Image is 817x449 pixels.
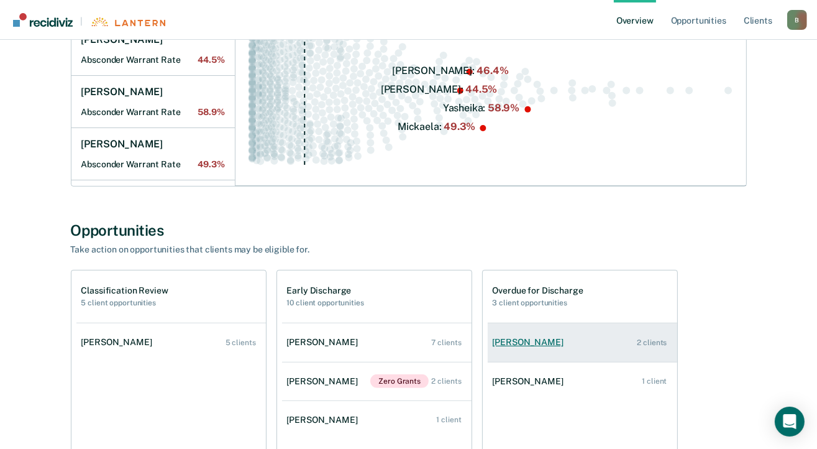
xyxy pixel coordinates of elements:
a: [PERSON_NAME]Absconder Warrant Rate49.3% [71,128,235,180]
div: Take action on opportunities that clients may be eligible for. [71,244,506,255]
span: Zero Grants [370,374,429,388]
h2: Absconder Warrant Rate [81,55,225,65]
div: [PERSON_NAME] [287,376,363,387]
img: Recidiviz [13,13,73,27]
div: [PERSON_NAME] [81,337,157,348]
div: Open Intercom Messenger [775,407,805,437]
div: 1 client [436,415,461,424]
div: Opportunities [71,221,747,239]
span: 58.9% [198,107,224,118]
h2: Absconder Warrant Rate [81,107,225,118]
a: [PERSON_NAME]Zero Grants 2 clients [282,362,472,400]
span: 44.5% [198,55,224,65]
h1: [PERSON_NAME] [81,86,163,98]
a: [PERSON_NAME] 2 clients [488,325,677,360]
div: 5 clients [226,338,256,347]
div: [PERSON_NAME] [493,376,568,387]
div: [PERSON_NAME] [493,337,568,348]
a: [PERSON_NAME]Absconder Warrant Rate44.5% [71,24,235,76]
h2: Absconder Warrant Rate [81,159,225,170]
div: 2 clients [637,338,667,347]
a: [PERSON_NAME] 5 clients [76,325,266,360]
a: [PERSON_NAME] 7 clients [282,325,472,360]
a: [PERSON_NAME] 1 client [488,364,677,399]
h2: 3 client opportunities [493,299,583,307]
div: B [787,10,807,30]
span: | [73,16,90,27]
div: 2 clients [432,377,462,386]
a: [PERSON_NAME]Absconder Warrant Rate58.9% [71,76,235,128]
div: [PERSON_NAME] [287,337,363,348]
button: Profile dropdown button [787,10,807,30]
img: Lantern [90,17,165,27]
div: 1 client [642,377,667,386]
h1: [PERSON_NAME] [81,138,163,150]
h2: 5 client opportunities [81,299,168,307]
div: 7 clients [432,338,462,347]
h1: Classification Review [81,285,168,296]
h2: 10 client opportunities [287,299,364,307]
a: [PERSON_NAME] 1 client [282,402,472,438]
h1: Early Discharge [287,285,364,296]
h1: Overdue for Discharge [493,285,583,296]
span: 49.3% [198,159,224,170]
div: [PERSON_NAME] [287,415,363,425]
div: Swarm plot of all absconder warrant rates in the state for ALL caseloads, highlighting values of ... [245,4,736,176]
